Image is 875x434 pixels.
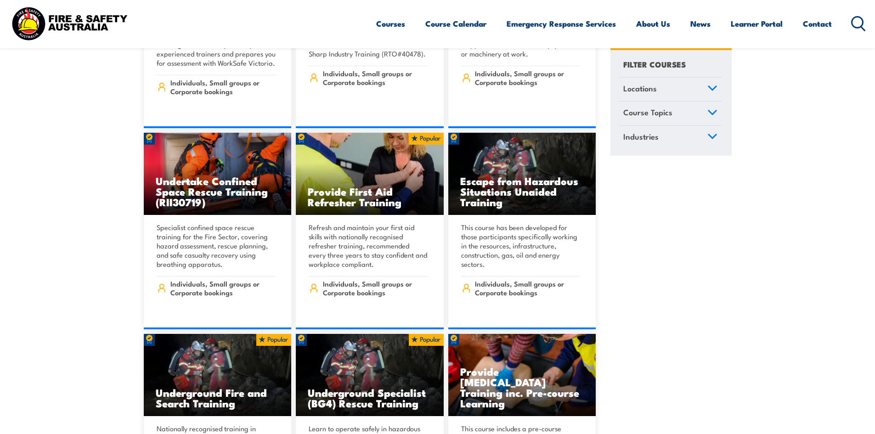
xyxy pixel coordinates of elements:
span: Course Topics [623,107,672,119]
a: Undertake Confined Space Rescue Training (RII30719) [144,133,292,215]
img: Low Voltage Rescue and Provide CPR [448,334,596,417]
img: Underground mine rescue [144,334,292,417]
span: Individuals, Small groups or Corporate bookings [475,279,580,297]
a: Provide First Aid Refresher Training [296,133,444,215]
p: Refresh and maintain your first aid skills with nationally recognised refresher training, recomme... [309,223,428,269]
img: Underground mine rescue [448,133,596,215]
p: This course has been developed for those participants specifically working in the resources, infr... [461,223,581,269]
a: Locations [619,78,722,101]
h3: Undertake Confined Space Rescue Training (RII30719) [156,175,280,207]
span: Individuals, Small groups or Corporate bookings [475,69,580,86]
a: Underground Fire and Search Training [144,334,292,417]
a: Industries [619,126,722,150]
img: Undertake Confined Space Rescue Training (non Fire-Sector) (2) [144,133,292,215]
a: Course Calendar [425,11,486,36]
h3: Escape from Hazardous Situations Unaided Training [460,175,584,207]
h3: Underground Specialist (BG4) Rescue Training [308,387,432,408]
h3: Provide [MEDICAL_DATA] Training inc. Pre-course Learning [460,366,584,408]
span: Locations [623,82,657,95]
a: Learner Portal [731,11,783,36]
img: Provide First Aid (Blended Learning) [296,133,444,215]
a: News [690,11,711,36]
a: Courses [376,11,405,36]
a: Contact [803,11,832,36]
h3: Provide First Aid Refresher Training [308,186,432,207]
h3: Underground Fire and Search Training [156,387,280,408]
a: Underground Specialist (BG4) Rescue Training [296,334,444,417]
a: Escape from Hazardous Situations Unaided Training [448,133,596,215]
a: Provide [MEDICAL_DATA] Training inc. Pre-course Learning [448,334,596,417]
a: Emergency Response Services [507,11,616,36]
a: About Us [636,11,670,36]
span: Individuals, Small groups or Corporate bookings [323,69,428,86]
a: Course Topics [619,102,722,126]
p: Specialist confined space rescue training for the Fire Sector, covering hazard assessment, rescue... [157,223,276,269]
span: Individuals, Small groups or Corporate bookings [170,78,276,96]
span: Individuals, Small groups or Corporate bookings [170,279,276,297]
img: Underground mine rescue [296,334,444,417]
span: Industries [623,130,659,143]
h4: FILTER COURSES [623,58,686,70]
span: Individuals, Small groups or Corporate bookings [323,279,428,297]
